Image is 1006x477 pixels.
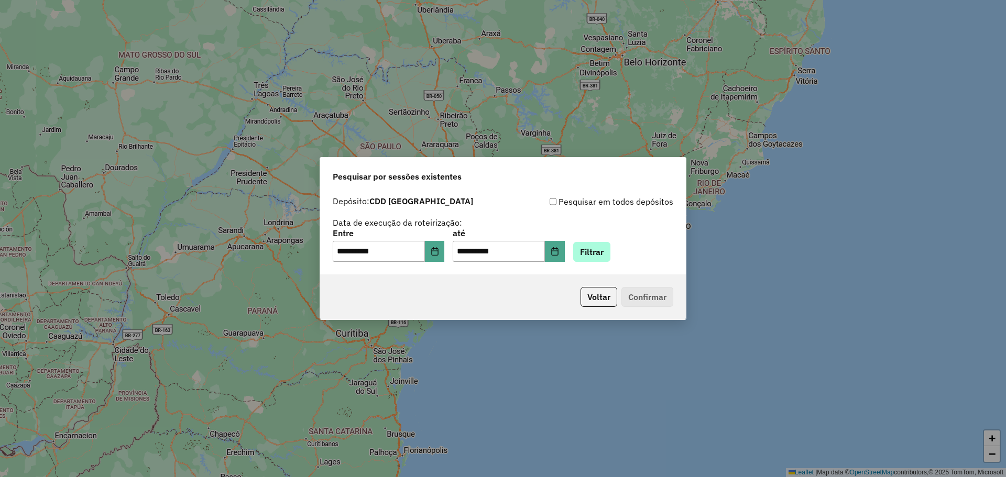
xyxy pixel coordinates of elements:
span: Pesquisar por sessões existentes [333,170,462,183]
label: Data de execução da roteirização: [333,216,462,229]
label: até [453,227,564,239]
div: Pesquisar em todos depósitos [503,195,673,208]
strong: CDD [GEOGRAPHIC_DATA] [369,196,473,206]
button: Choose Date [545,241,565,262]
button: Voltar [581,287,617,307]
label: Depósito: [333,195,473,207]
label: Entre [333,227,444,239]
button: Filtrar [573,242,610,262]
button: Choose Date [425,241,445,262]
